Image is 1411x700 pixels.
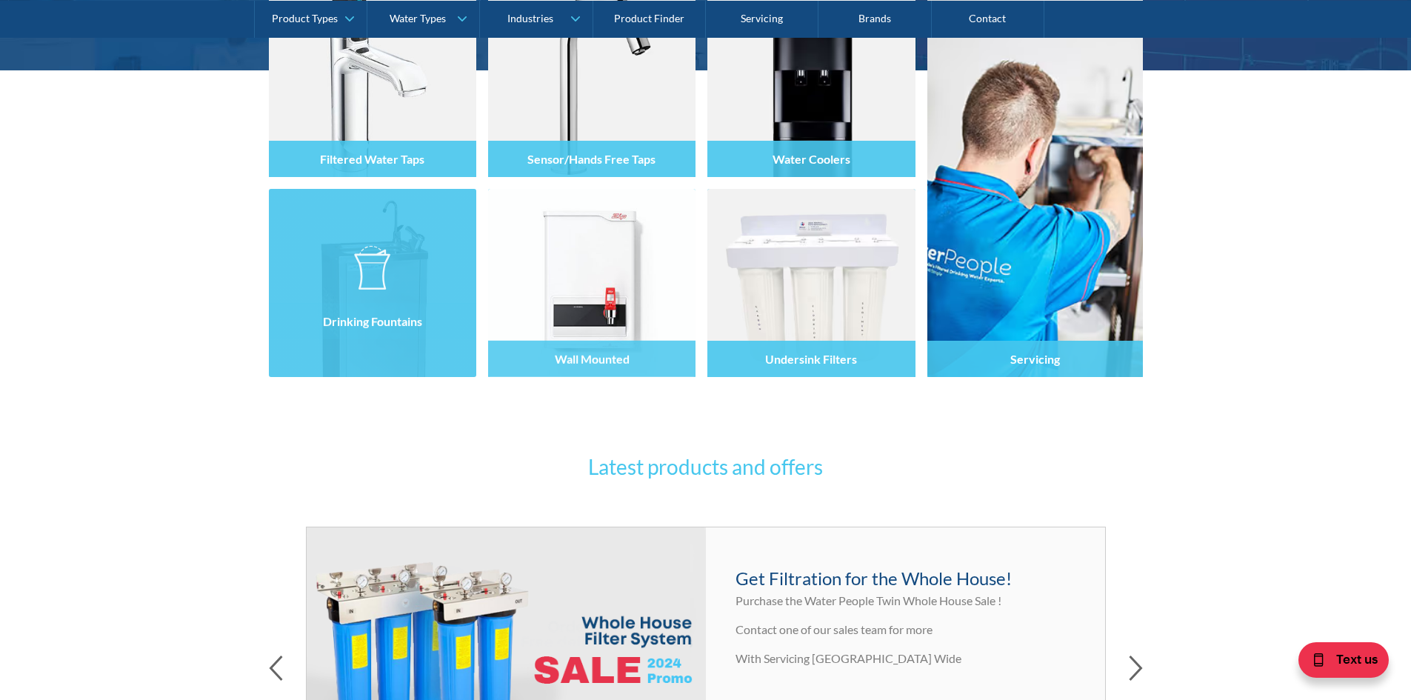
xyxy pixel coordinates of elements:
div: Water Types [390,12,446,24]
img: Wall Mounted [488,189,696,377]
img: Undersink Filters [707,189,915,377]
h4: Get Filtration for the Whole House! [735,565,1075,592]
p: With Servicing [GEOGRAPHIC_DATA] Wide [735,650,1075,667]
h4: Sensor/Hands Free Taps [527,152,656,166]
h4: Drinking Fountains [323,314,422,328]
img: Drinking Fountains [269,189,476,377]
p: Purchase the Water People Twin Whole House Sale ! [735,592,1075,610]
div: Product Types [272,12,338,24]
h4: Water Coolers [773,152,850,166]
h3: Latest products and offers [417,451,995,482]
h4: Filtered Water Taps [320,152,424,166]
h4: Wall Mounted [554,351,629,365]
h4: Servicing [1010,352,1060,366]
h4: Undersink Filters [765,352,857,366]
div: Industries [507,12,553,24]
p: Contact one of our sales team for more [735,621,1075,639]
p: ‍ [735,679,1075,696]
iframe: podium webchat widget bubble [1263,626,1411,700]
